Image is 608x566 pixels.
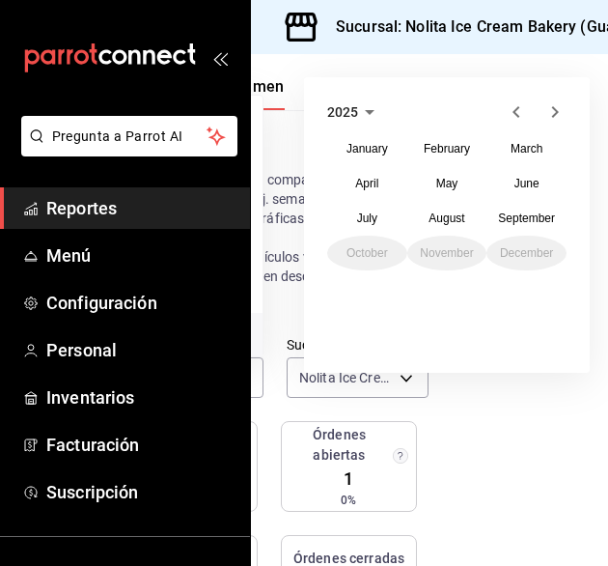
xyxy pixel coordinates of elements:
[424,142,470,156] abbr: February 2025
[486,236,567,270] button: December 2025
[407,131,487,166] button: February 2025
[357,212,377,225] abbr: July 2025
[327,104,358,120] span: 2025
[327,100,381,124] button: 2025
[46,242,235,269] span: Menú
[122,170,417,305] p: El porcentaje se calcula comparando el período actual con el anterior, ej. semana actual vs. sema...
[46,432,235,458] span: Facturación
[46,195,235,221] span: Reportes
[346,142,388,156] abbr: January 2025
[52,127,207,147] span: Pregunta a Parrot AI
[344,466,353,492] span: 1
[514,177,539,190] abbr: June 2025
[486,131,567,166] button: March 2025
[327,236,407,270] button: October 2025
[436,177,458,190] abbr: May 2025
[407,201,487,236] button: August 2025
[500,246,553,260] abbr: December 2025
[407,236,487,270] button: November 2025
[486,166,567,201] button: June 2025
[14,140,237,160] a: Pregunta a Parrot AI
[46,384,235,410] span: Inventarios
[420,246,473,260] abbr: November 2025
[341,492,356,509] span: 0%
[46,337,235,363] span: Personal
[290,425,389,466] h3: Órdenes abiertas
[511,142,542,156] abbr: March 2025
[428,212,464,225] abbr: August 2025
[327,131,407,166] button: January 2025
[407,166,487,201] button: May 2025
[212,50,228,66] button: open_drawer_menu
[327,201,407,236] button: July 2025
[287,338,428,352] label: Sucursales
[299,368,393,387] span: Nolita Ice Cream Bakery (Guadalquivir)
[355,177,378,190] abbr: April 2025
[327,166,407,201] button: April 2025
[46,479,235,505] span: Suscripción
[498,212,555,225] abbr: September 2025
[346,246,388,260] abbr: October 2025
[46,290,235,316] span: Configuración
[486,201,567,236] button: September 2025
[21,116,237,156] button: Pregunta a Parrot AI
